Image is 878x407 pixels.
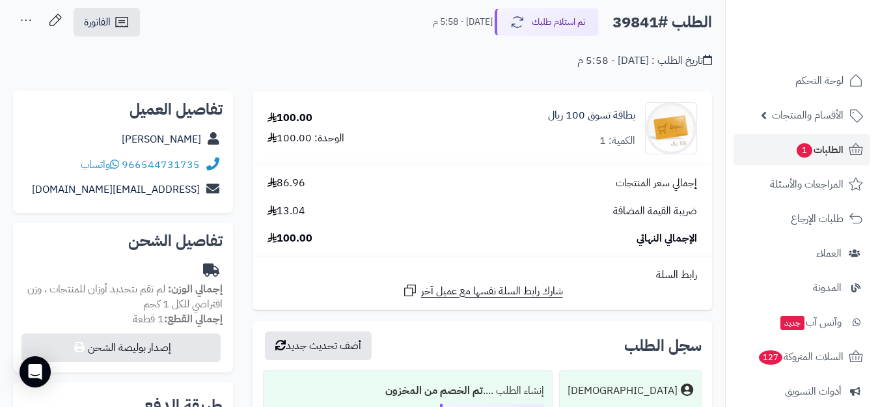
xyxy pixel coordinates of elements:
h2: تفاصيل الشحن [23,233,223,249]
a: وآتس آبجديد [734,307,870,338]
span: وآتس آب [779,313,842,331]
button: إصدار بوليصة الشحن [21,333,221,362]
span: لوحة التحكم [795,72,844,90]
h2: تفاصيل العميل [23,102,223,117]
b: تم الخصم من المخزون [385,383,483,399]
span: الفاتورة [84,14,111,30]
a: المراجعات والأسئلة [734,169,870,200]
span: شارك رابط السلة نفسها مع عميل آخر [421,284,563,299]
span: العملاء [816,244,842,262]
a: أدوات التسويق [734,376,870,407]
a: واتساب [81,157,119,173]
div: Open Intercom Messenger [20,356,51,387]
div: تاريخ الطلب : [DATE] - 5:58 م [577,53,712,68]
a: [PERSON_NAME] [122,132,201,147]
a: العملاء [734,238,870,269]
span: جديد [780,316,804,330]
span: 127 [759,350,782,365]
img: logo-2.png [789,35,866,62]
a: [EMAIL_ADDRESS][DOMAIN_NAME] [32,182,200,197]
span: أدوات التسويق [785,382,842,400]
a: لوحة التحكم [734,65,870,96]
div: [DEMOGRAPHIC_DATA] [568,384,678,399]
a: السلات المتروكة127 [734,341,870,372]
small: 1 قطعة [133,311,223,327]
span: طلبات الإرجاع [791,210,844,228]
a: الفاتورة [74,8,140,36]
span: المراجعات والأسئلة [770,175,844,193]
span: المدونة [813,279,842,297]
span: إجمالي سعر المنتجات [616,176,697,191]
span: الإجمالي النهائي [637,231,697,246]
span: لم تقم بتحديد أوزان للمنتجات ، وزن افتراضي للكل 1 كجم [27,281,223,312]
div: رابط السلة [258,268,707,283]
span: الأقسام والمنتجات [772,106,844,124]
strong: إجمالي الوزن: [168,281,223,297]
a: الطلبات1 [734,134,870,165]
button: أضف تحديث جديد [265,331,372,360]
div: إنشاء الطلب .... [271,378,544,404]
span: 86.96 [268,176,305,191]
div: 100.00 [268,111,312,126]
img: 1670315458-100-90x90.png [646,102,696,154]
button: تم استلام طلبك [495,8,599,36]
div: الكمية: 1 [599,133,635,148]
small: [DATE] - 5:58 م [433,16,493,29]
a: طلبات الإرجاع [734,203,870,234]
span: 1 [797,143,812,158]
h2: الطلب #39841 [612,9,712,36]
div: الوحدة: 100.00 [268,131,344,146]
a: بطاقة تسوق 100 ريال [548,108,635,123]
span: 100.00 [268,231,312,246]
a: 966544731735 [122,157,200,173]
a: شارك رابط السلة نفسها مع عميل آخر [402,283,563,299]
span: ضريبة القيمة المضافة [613,204,697,219]
span: الطلبات [795,141,844,159]
span: 13.04 [268,204,305,219]
h3: سجل الطلب [624,338,702,354]
a: المدونة [734,272,870,303]
span: السلات المتروكة [758,348,844,366]
strong: إجمالي القطع: [164,311,223,327]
